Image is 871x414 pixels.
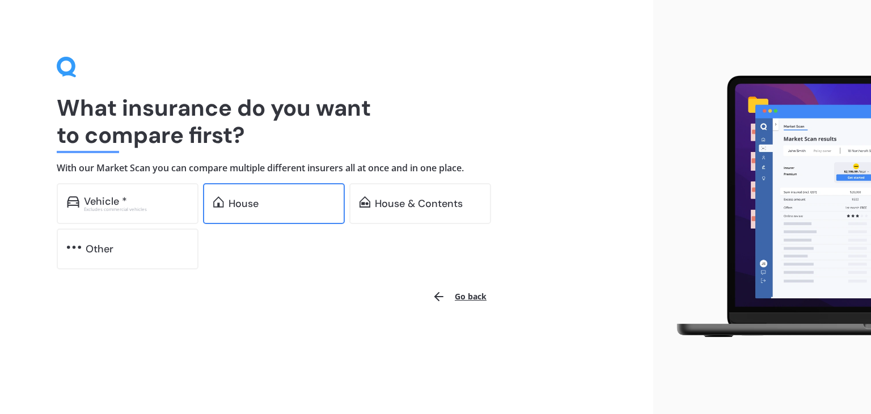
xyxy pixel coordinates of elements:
[86,243,113,255] div: Other
[213,196,224,208] img: home.91c183c226a05b4dc763.svg
[229,198,259,209] div: House
[84,207,188,212] div: Excludes commercial vehicles
[57,94,597,149] h1: What insurance do you want to compare first?
[84,196,127,207] div: Vehicle *
[662,70,871,344] img: laptop.webp
[360,196,370,208] img: home-and-contents.b802091223b8502ef2dd.svg
[425,283,493,310] button: Go back
[67,242,81,253] img: other.81dba5aafe580aa69f38.svg
[57,162,597,174] h4: With our Market Scan you can compare multiple different insurers all at once and in one place.
[375,198,463,209] div: House & Contents
[67,196,79,208] img: car.f15378c7a67c060ca3f3.svg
